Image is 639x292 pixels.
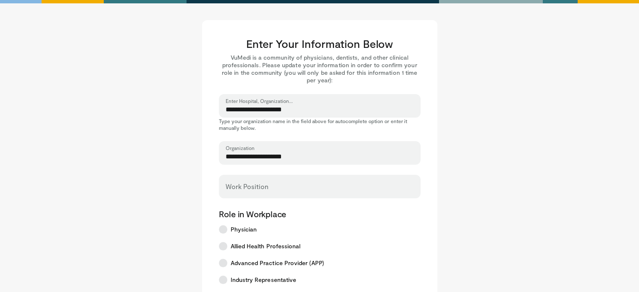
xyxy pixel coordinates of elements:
[231,276,297,284] span: Industry Representative
[219,37,421,50] h3: Enter Your Information Below
[219,118,421,131] p: Type your organization name in the field above for autocomplete option or enter it manually below.
[231,225,257,234] span: Physician
[219,54,421,84] p: VuMedi is a community of physicians, dentists, and other clinical professionals. Please update yo...
[219,208,421,219] p: Role in Workplace
[226,97,293,104] label: Enter Hospital, Organization...
[226,178,268,195] label: Work Position
[231,242,301,250] span: Allied Health Professional
[231,259,324,267] span: Advanced Practice Provider (APP)
[226,145,255,151] label: Organization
